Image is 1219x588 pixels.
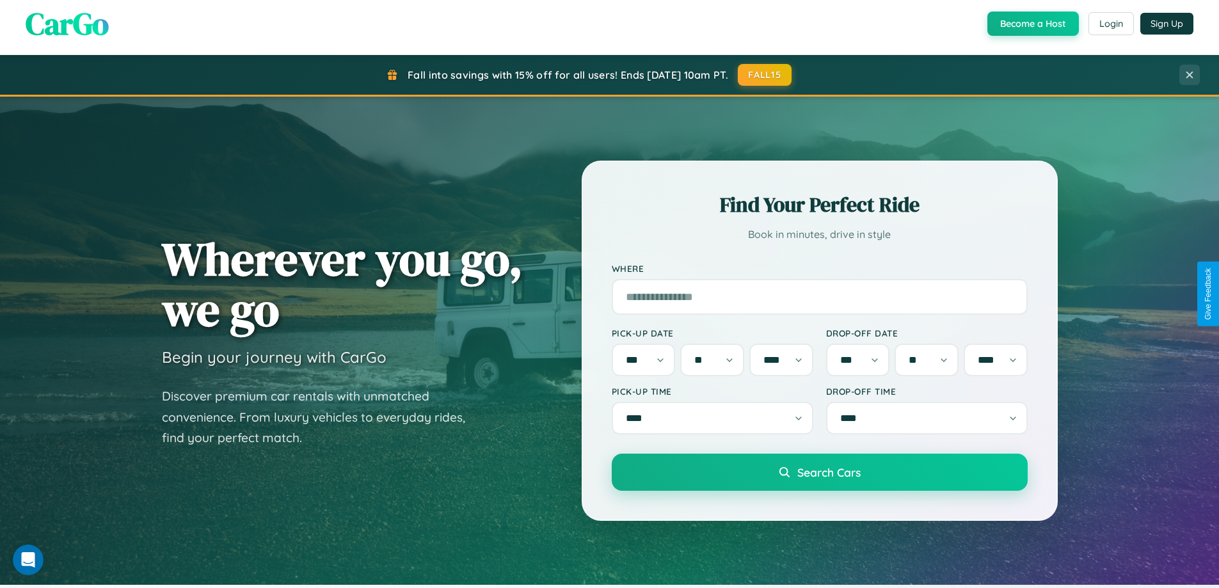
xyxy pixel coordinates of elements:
button: Sign Up [1140,13,1193,35]
div: Give Feedback [1204,268,1213,320]
p: Discover premium car rentals with unmatched convenience. From luxury vehicles to everyday rides, ... [162,386,482,449]
button: Become a Host [987,12,1079,36]
h1: Wherever you go, we go [162,234,523,335]
button: Search Cars [612,454,1028,491]
label: Drop-off Time [826,386,1028,397]
h3: Begin your journey with CarGo [162,347,386,367]
span: Search Cars [797,465,861,479]
label: Pick-up Date [612,328,813,338]
span: Fall into savings with 15% off for all users! Ends [DATE] 10am PT. [408,68,728,81]
span: CarGo [26,3,109,45]
label: Drop-off Date [826,328,1028,338]
button: FALL15 [738,64,792,86]
h2: Find Your Perfect Ride [612,191,1028,219]
label: Where [612,263,1028,274]
iframe: Intercom live chat [13,544,44,575]
label: Pick-up Time [612,386,813,397]
p: Book in minutes, drive in style [612,225,1028,244]
button: Login [1088,12,1134,35]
